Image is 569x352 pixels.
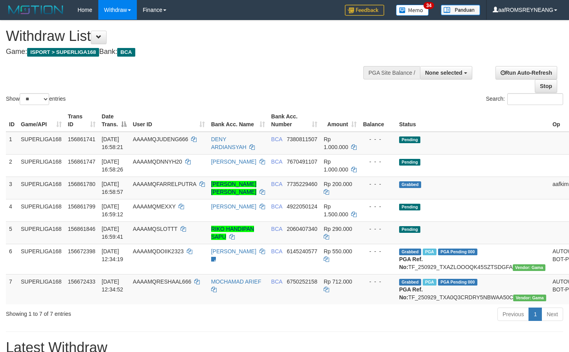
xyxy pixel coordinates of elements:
[399,249,421,255] span: Grabbed
[399,279,421,286] span: Grabbed
[497,308,529,321] a: Previous
[486,93,563,105] label: Search:
[133,136,188,142] span: AAAAMQJUDENG666
[68,181,96,187] span: 156861780
[211,136,247,150] a: DENY ARDIANSYAH
[68,248,96,254] span: 156672398
[18,177,65,199] td: SUPERLIGA168
[27,48,99,57] span: ISPORT > SUPERLIGA168
[117,48,135,57] span: BCA
[513,295,546,301] span: Vendor URL: https://trx31.1velocity.biz
[324,203,348,217] span: Rp 1.500.000
[287,248,317,254] span: Copy 6145240577 to clipboard
[65,109,99,132] th: Trans ID: activate to sort column ascending
[324,136,348,150] span: Rp 1.000.000
[211,248,256,254] a: [PERSON_NAME]
[399,286,423,300] b: PGA Ref. No:
[528,308,542,321] a: 1
[102,181,123,195] span: [DATE] 16:58:57
[320,109,360,132] th: Amount: activate to sort column ascending
[363,278,393,286] div: - - -
[287,278,317,285] span: Copy 6750252158 to clipboard
[68,203,96,210] span: 156861799
[420,66,472,79] button: None selected
[133,278,192,285] span: AAAAMQRESHAAL666
[441,5,480,15] img: panduan.png
[6,154,18,177] td: 2
[211,278,261,285] a: MOCHAMAD ARIEF
[211,226,254,240] a: RIKO HANDIPAN SAPU
[399,136,420,143] span: Pending
[208,109,268,132] th: Bank Acc. Name: activate to sort column ascending
[20,93,49,105] select: Showentries
[360,109,396,132] th: Balance
[507,93,563,105] input: Search:
[287,136,317,142] span: Copy 7380811507 to clipboard
[102,248,123,262] span: [DATE] 12:34:19
[18,221,65,244] td: SUPERLIGA168
[396,274,549,304] td: TF_250929_TXA0Q3CRDRY5NBWAA50C
[133,248,184,254] span: AAAAMQDOIIK2323
[399,204,420,210] span: Pending
[423,279,436,286] span: Marked by aafsoycanthlai
[345,5,384,16] img: Feedback.jpg
[211,158,256,165] a: [PERSON_NAME]
[423,249,436,255] span: Marked by aafsoycanthlai
[6,109,18,132] th: ID
[6,48,372,56] h4: Game: Bank:
[6,28,372,44] h1: Withdraw List
[68,278,96,285] span: 156672433
[6,244,18,274] td: 6
[18,199,65,221] td: SUPERLIGA168
[535,79,557,93] a: Stop
[271,248,282,254] span: BCA
[6,132,18,155] td: 1
[396,5,429,16] img: Button%20Memo.svg
[133,226,177,232] span: AAAAMQSLOTTT
[363,180,393,188] div: - - -
[6,307,231,318] div: Showing 1 to 7 of 7 entries
[399,226,420,233] span: Pending
[102,136,123,150] span: [DATE] 16:58:21
[363,158,393,166] div: - - -
[363,66,420,79] div: PGA Site Balance /
[363,135,393,143] div: - - -
[324,181,352,187] span: Rp 200.000
[6,4,66,16] img: MOTION_logo.png
[495,66,557,79] a: Run Auto-Refresh
[287,203,317,210] span: Copy 4922050124 to clipboard
[102,203,123,217] span: [DATE] 16:59:12
[324,158,348,173] span: Rp 1.000.000
[18,132,65,155] td: SUPERLIGA168
[287,181,317,187] span: Copy 7735229460 to clipboard
[6,177,18,199] td: 3
[133,158,182,165] span: AAAAMQDNNYH20
[68,158,96,165] span: 156861747
[102,158,123,173] span: [DATE] 16:58:26
[18,154,65,177] td: SUPERLIGA168
[541,308,563,321] a: Next
[396,244,549,274] td: TF_250929_TXAZLOOOQK45SZTSDGFA
[399,256,423,270] b: PGA Ref. No:
[6,221,18,244] td: 5
[363,203,393,210] div: - - -
[102,278,123,293] span: [DATE] 12:34:52
[211,181,256,195] a: [PERSON_NAME] [PERSON_NAME]
[438,249,477,255] span: PGA Pending
[18,109,65,132] th: Game/API: activate to sort column ascending
[130,109,208,132] th: User ID: activate to sort column ascending
[271,181,282,187] span: BCA
[396,109,549,132] th: Status
[363,225,393,233] div: - - -
[102,226,123,240] span: [DATE] 16:59:41
[287,158,317,165] span: Copy 7670491107 to clipboard
[99,109,130,132] th: Date Trans.: activate to sort column descending
[133,203,176,210] span: AAAAMQMEXXY
[424,2,434,9] span: 34
[324,248,352,254] span: Rp 550.000
[271,136,282,142] span: BCA
[324,278,352,285] span: Rp 712.000
[271,158,282,165] span: BCA
[425,70,462,76] span: None selected
[399,159,420,166] span: Pending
